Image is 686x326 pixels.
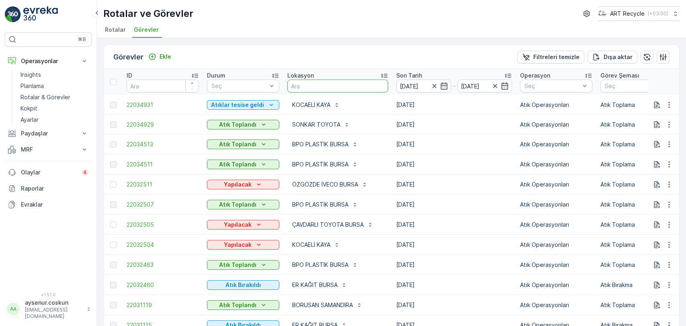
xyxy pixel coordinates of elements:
p: Atık Operasyonları [520,261,592,269]
p: Atık Toplama [600,101,673,109]
p: Rotalar ve Görevler [103,7,193,20]
button: BPO PLASTİK BURSA [287,138,363,151]
p: Atık Operasyonları [520,140,592,148]
div: Toggle Row Selected [110,201,117,208]
div: Toggle Row Selected [110,262,117,268]
p: Atık Toplandı [219,140,256,148]
span: 22031119 [127,301,199,309]
p: Atık Bırakıldı [225,281,261,289]
button: BORUSAN SAMANDIRA [287,299,367,312]
a: Insights [17,69,92,80]
span: Görevler [134,26,159,34]
p: Rotalar & Görevler [20,93,70,101]
p: Atık Toplama [600,160,673,168]
button: Atık Toplandı [207,139,279,149]
p: Atık Operasyonları [520,180,592,189]
p: Ayarlar [20,116,39,124]
p: Atık Toplandı [219,261,256,269]
button: Atık Toplandı [207,160,279,169]
p: Atık Toplandı [219,301,256,309]
button: AAaysenur.coskun[EMAIL_ADDRESS][DOMAIN_NAME] [5,299,92,320]
p: Olaylar [21,168,77,176]
span: Rotalar [105,26,126,34]
button: MRF [5,141,92,158]
button: Atık Toplandı [207,120,279,129]
button: ÖZGÖZDE İVECO BURSA [287,178,373,191]
a: 22034511 [127,160,199,168]
p: Görev Şeması [600,72,639,80]
a: Evraklar [5,197,92,213]
a: 22032504 [127,241,199,249]
p: Atık Toplama [600,221,673,229]
a: 22032511 [127,180,199,189]
p: Atık Operasyonları [520,160,592,168]
p: MRF [21,146,76,154]
button: BPO PLASTİK BURSA [287,198,363,211]
div: Toggle Row Selected [110,181,117,188]
p: Atık Toplama [600,261,673,269]
button: Atık Toplandı [207,260,279,270]
div: Toggle Row Selected [110,141,117,148]
p: Atık Operasyonları [520,101,592,109]
p: Lokasyon [287,72,314,80]
button: Yapılacak [207,220,279,230]
a: 22032460 [127,281,199,289]
button: Yapılacak [207,240,279,250]
p: ID [127,72,132,80]
div: AA [7,303,20,316]
p: Seç [605,82,660,90]
p: Kokpit [20,105,37,113]
div: Toggle Row Selected [110,282,117,288]
span: 22032507 [127,201,199,209]
a: Kokpit [17,103,92,114]
a: 22034929 [127,121,199,129]
p: Insights [20,71,41,79]
button: KOCAELİ KAYA [287,98,345,111]
p: Atık Toplama [600,241,673,249]
input: Ara [287,80,388,92]
td: [DATE] [392,215,516,235]
p: Atık Operasyonları [520,301,592,309]
button: BPO PLASTİK BURSA [287,258,363,271]
div: Toggle Row Selected [110,242,117,248]
div: Toggle Row Selected [110,102,117,108]
p: Atık Toplandı [219,160,256,168]
p: Atık Operasyonları [520,281,592,289]
p: Atık Operasyonları [520,221,592,229]
td: [DATE] [392,255,516,275]
p: Operasyonlar [21,57,76,65]
p: ÖZGÖZDE İVECO BURSA [292,180,358,189]
div: Toggle Row Selected [110,161,117,168]
p: Ekle [160,53,171,61]
p: 4 [83,169,87,176]
a: 22032505 [127,221,199,229]
button: Operasyonlar [5,53,92,69]
p: Atık Toplama [600,140,673,148]
img: logo [5,6,21,23]
button: SONKAR TOYOTA [287,118,355,131]
input: dd/mm/yyyy [457,80,512,92]
a: Raporlar [5,180,92,197]
p: aysenur.coskun [25,299,83,307]
p: Seç [524,82,580,90]
button: ER KAĞIT BURSA [287,279,352,291]
p: Paydaşlar [21,129,76,137]
button: Atık Bırakıldı [207,280,279,290]
p: Atık Toplandı [219,121,256,129]
p: Raporlar [21,185,88,193]
p: [EMAIL_ADDRESS][DOMAIN_NAME] [25,307,83,320]
p: ER KAĞIT BURSA [292,281,338,289]
p: ÇAVDARLI TOYOTA BURSA [292,221,364,229]
p: Planlama [20,82,44,90]
td: [DATE] [392,195,516,215]
p: Durum [207,72,225,80]
img: logo_light-DOdMpM7g.png [23,6,58,23]
p: BPO PLASTİK BURSA [292,201,348,209]
p: BPO PLASTİK BURSA [292,140,348,148]
button: Yapılacak [207,180,279,189]
a: 22032463 [127,261,199,269]
td: [DATE] [392,95,516,115]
